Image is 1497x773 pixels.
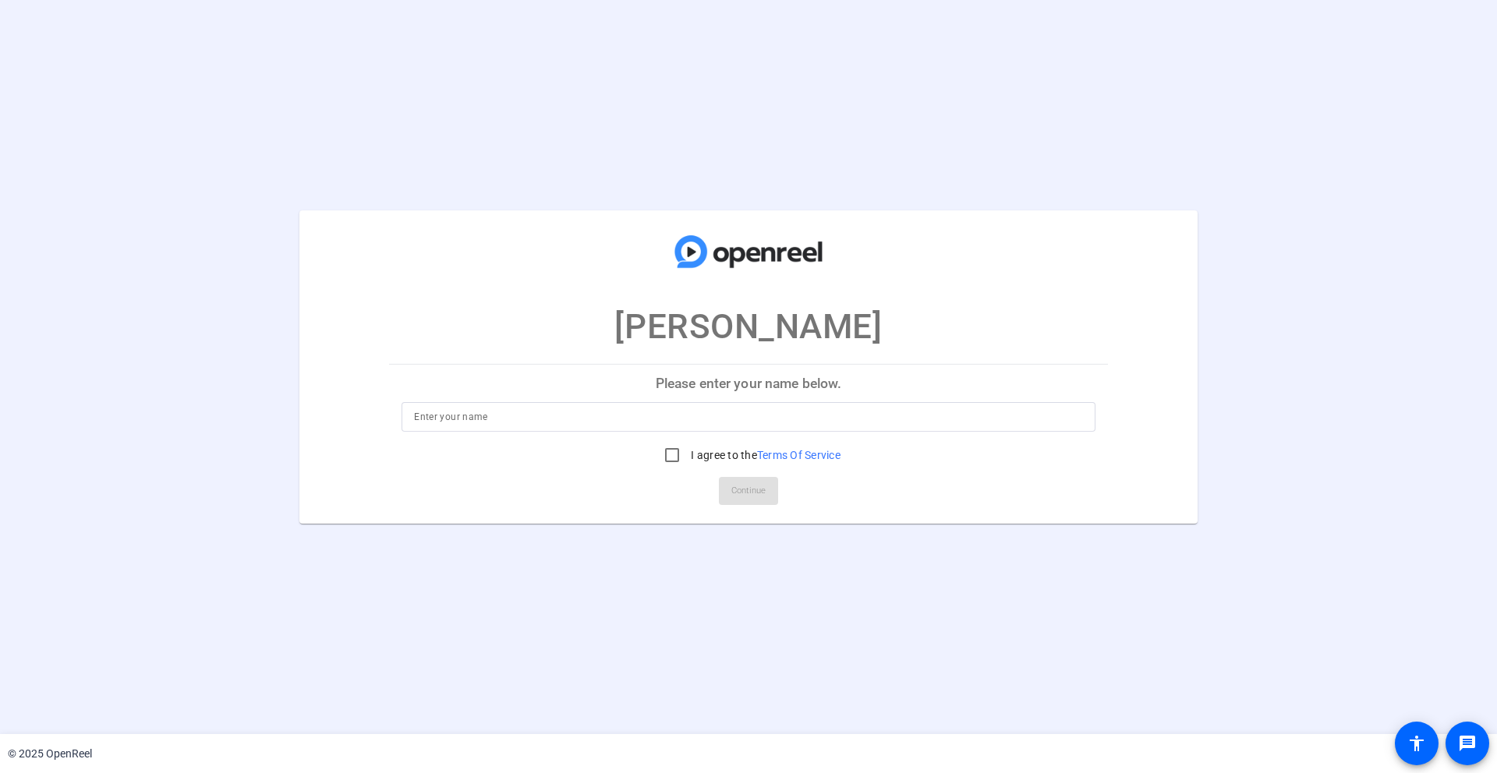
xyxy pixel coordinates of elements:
[614,301,882,352] p: [PERSON_NAME]
[414,408,1083,426] input: Enter your name
[671,226,826,277] img: company-logo
[688,447,841,463] label: I agree to the
[1407,734,1426,753] mat-icon: accessibility
[389,365,1108,402] p: Please enter your name below.
[1458,734,1477,753] mat-icon: message
[8,746,92,762] div: © 2025 OpenReel
[757,449,841,461] a: Terms Of Service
